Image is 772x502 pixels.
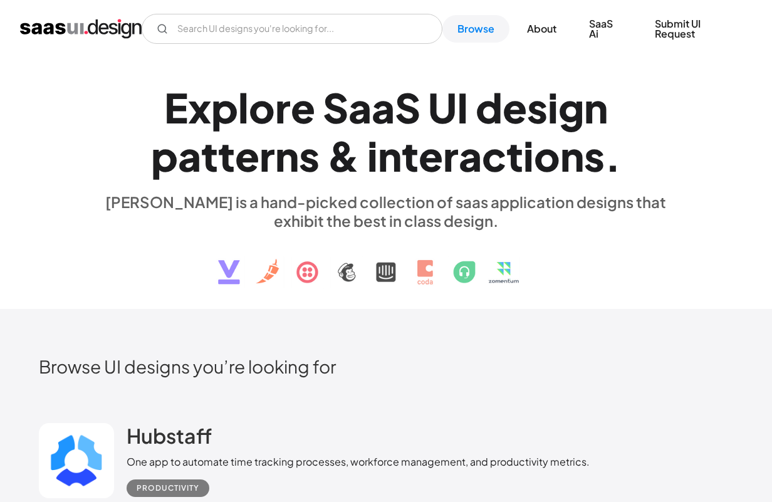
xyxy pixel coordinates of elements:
div: s [527,83,548,132]
div: a [372,83,395,132]
div: r [259,132,275,180]
div: i [367,132,378,180]
div: o [534,132,560,180]
div: s [299,132,320,180]
div: t [402,132,419,180]
div: d [476,83,503,132]
a: About [512,15,571,43]
div: e [291,83,315,132]
div: e [503,83,527,132]
a: Browse [442,15,509,43]
div: r [443,132,459,180]
div: e [235,132,259,180]
div: n [584,83,608,132]
div: p [211,83,238,132]
div: E [164,83,188,132]
div: t [201,132,218,180]
div: . [605,132,621,180]
a: Hubstaff [127,423,212,454]
div: a [178,132,201,180]
div: i [548,83,558,132]
div: a [348,83,372,132]
div: o [249,83,275,132]
a: SaaS Ai [574,10,637,48]
input: Search UI designs you're looking for... [142,14,442,44]
div: i [523,132,534,180]
div: x [188,83,211,132]
div: a [459,132,482,180]
div: & [327,132,360,180]
div: p [151,132,178,180]
div: Productivity [137,481,199,496]
a: Submit UI Request [640,10,752,48]
div: U [428,83,457,132]
div: l [238,83,249,132]
div: S [323,83,348,132]
div: n [560,132,584,180]
div: t [506,132,523,180]
div: I [457,83,468,132]
div: [PERSON_NAME] is a hand-picked collection of saas application designs that exhibit the best in cl... [98,192,674,230]
div: c [482,132,506,180]
div: One app to automate time tracking processes, workforce management, and productivity metrics. [127,454,590,469]
div: s [584,132,605,180]
form: Email Form [142,14,442,44]
div: n [275,132,299,180]
h1: Explore SaaS UI design patterns & interactions. [98,83,674,180]
div: S [395,83,420,132]
div: t [218,132,235,180]
div: n [378,132,402,180]
div: e [419,132,443,180]
div: r [275,83,291,132]
h2: Browse UI designs you’re looking for [39,355,734,377]
a: home [20,19,142,39]
div: g [558,83,584,132]
img: text, icon, saas logo [196,230,576,295]
h2: Hubstaff [127,423,212,448]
